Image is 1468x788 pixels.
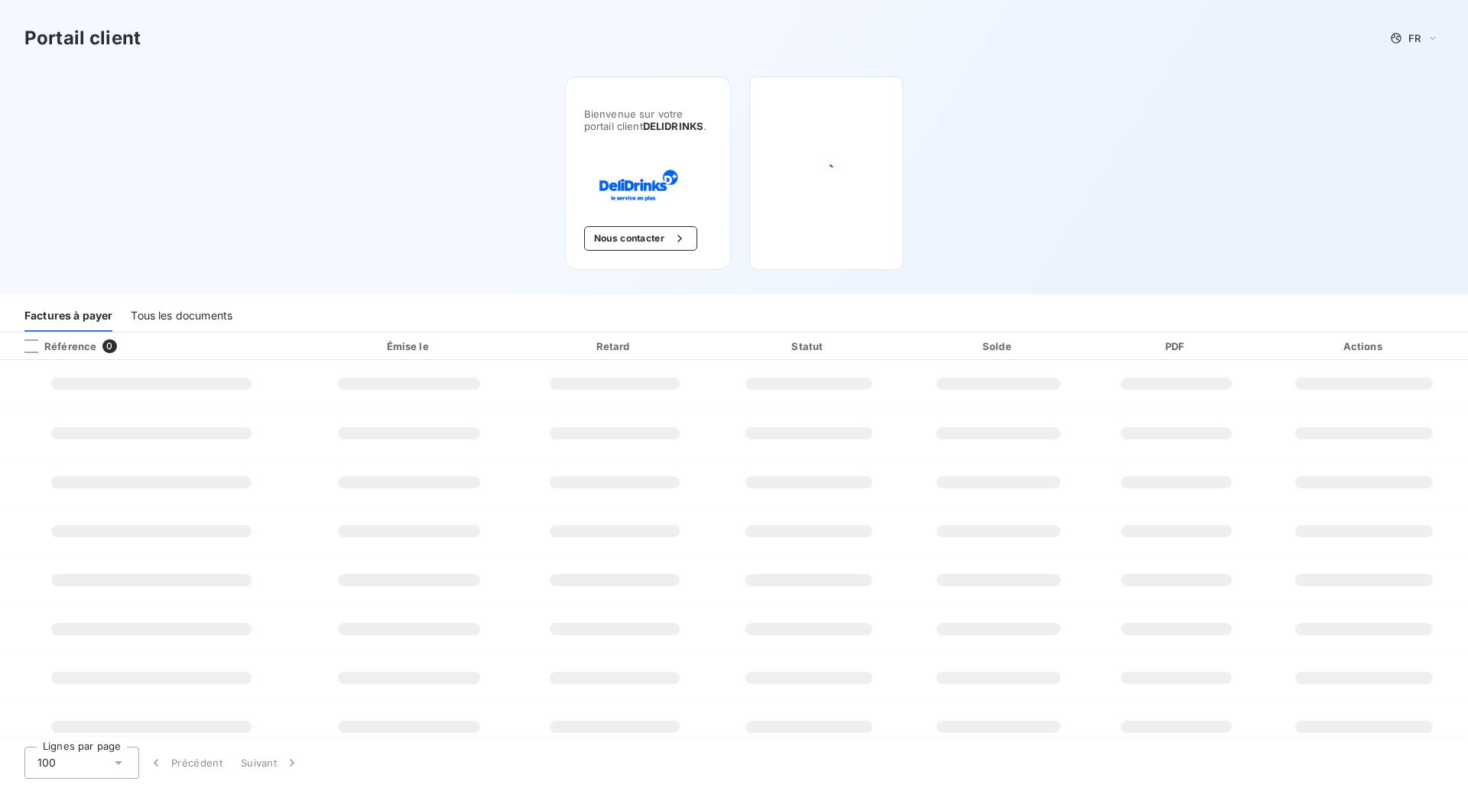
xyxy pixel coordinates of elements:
div: Référence [12,339,96,353]
h3: Portail client [24,24,141,52]
div: Retard [519,339,710,354]
div: Solde [908,339,1089,354]
span: FR [1408,32,1421,44]
span: Bienvenue sur votre portail client . [584,108,712,132]
img: Company logo [584,169,682,202]
span: 0 [102,339,116,353]
button: Nous contacter [584,226,697,251]
div: Émise le [305,339,513,354]
div: PDF [1095,339,1257,354]
div: Actions [1263,339,1465,354]
button: Précédent [139,747,232,779]
button: Suivant [232,747,309,779]
div: Tous les documents [131,300,232,332]
span: 100 [37,755,56,770]
div: Factures à payer [24,300,112,332]
span: DELIDRINKS [643,120,704,132]
div: Statut [716,339,901,354]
